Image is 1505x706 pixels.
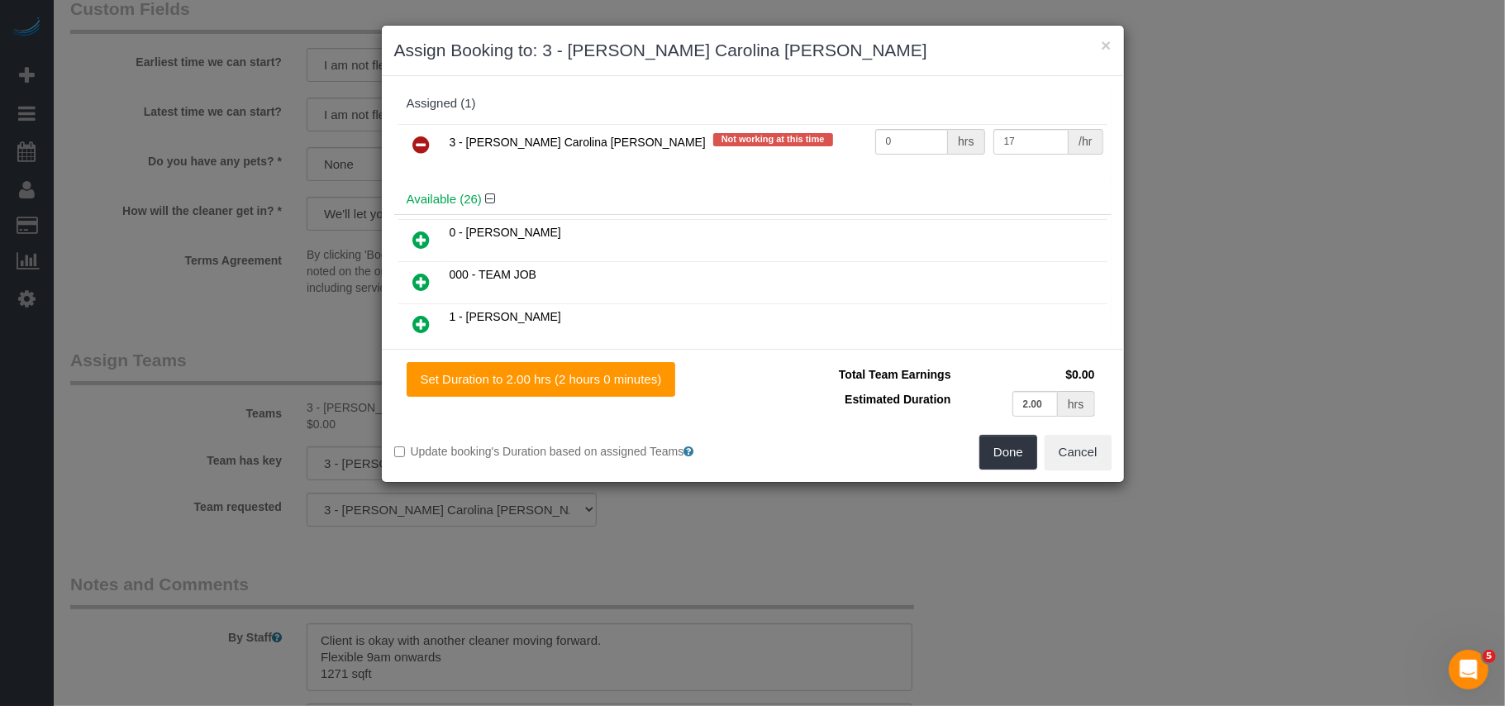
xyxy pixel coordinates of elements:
[1483,650,1496,663] span: 5
[407,362,676,397] button: Set Duration to 2.00 hrs (2 hours 0 minutes)
[407,193,1099,207] h4: Available (26)
[979,435,1037,470] button: Done
[1449,650,1488,689] iframe: Intercom live chat
[394,446,405,457] input: Update booking's Duration based on assigned Teams
[1058,391,1094,417] div: hrs
[450,226,561,239] span: 0 - [PERSON_NAME]
[394,38,1112,63] h3: Assign Booking to: 3 - [PERSON_NAME] Carolina [PERSON_NAME]
[450,136,706,149] span: 3 - [PERSON_NAME] Carolina [PERSON_NAME]
[765,362,955,387] td: Total Team Earnings
[1069,129,1103,155] div: /hr
[450,268,537,281] span: 000 - TEAM JOB
[407,97,1099,111] div: Assigned (1)
[845,393,950,406] span: Estimated Duration
[394,443,741,460] label: Update booking's Duration based on assigned Teams
[713,133,833,146] span: Not working at this time
[450,310,561,323] span: 1 - [PERSON_NAME]
[1045,435,1112,470] button: Cancel
[948,129,984,155] div: hrs
[955,362,1099,387] td: $0.00
[1101,36,1111,54] button: ×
